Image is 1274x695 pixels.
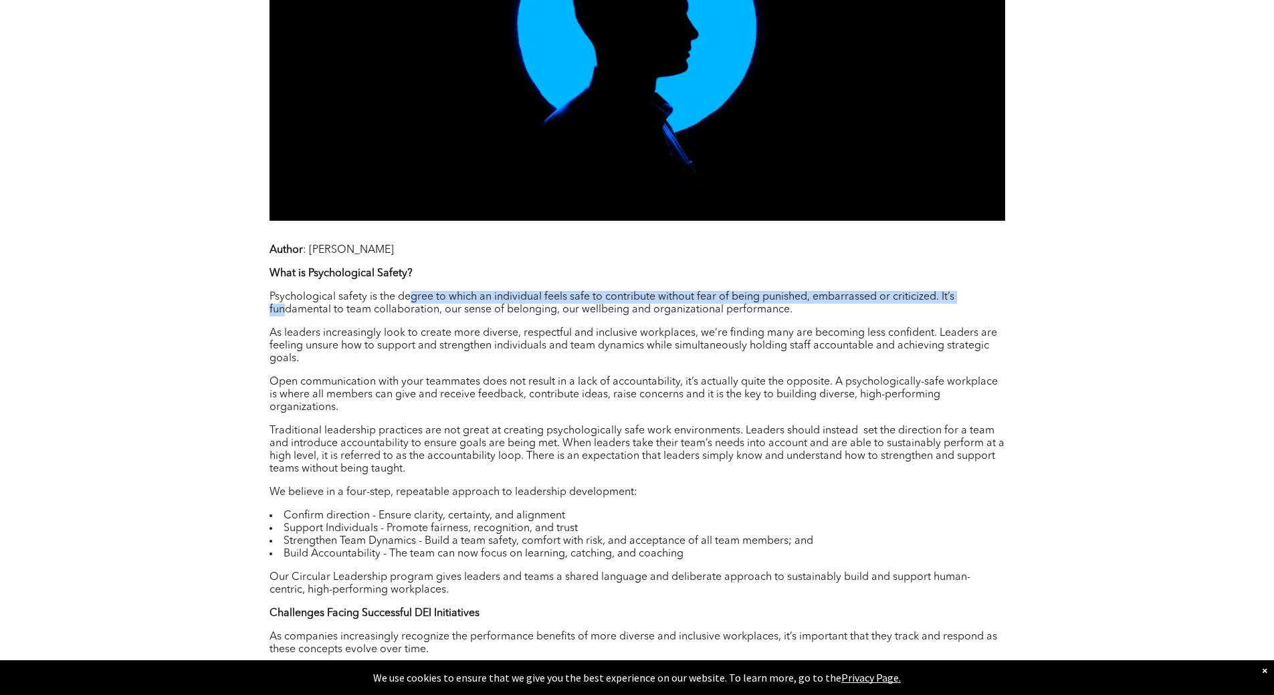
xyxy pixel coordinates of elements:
li: Build Accountability - The team can now focus on learning, catching, and coaching [270,548,1005,561]
li: Support Individuals - Promote fairness, recognition, and trust [270,522,1005,535]
p: As companies increasingly recognize the performance benefits of more diverse and inclusive workpl... [270,631,1005,656]
p: Traditional leadership practices are not great at creating psychologically safe work environments... [270,425,1005,476]
b: Challenges Facing Successful DEI Initiatives [270,608,480,619]
b: Author [270,245,303,256]
div: Dismiss notification [1262,664,1267,677]
li: Confirm direction - Ensure clarity, certainty, and alignment [270,510,1005,522]
p: We believe in a four-step, repeatable approach to leadership development: [270,486,1005,499]
p: Our Circular Leadership program gives leaders and teams a shared language and deliberate approach... [270,571,1005,597]
p: Open communication with your teammates does not result in a lack of accountability, it’s actually... [270,376,1005,414]
li: Strengthen Team Dynamics - Build a team safety, comfort with risk, and acceptance of all team mem... [270,535,1005,548]
a: Privacy Page. [841,671,901,684]
p: As leaders increasingly look to create more diverse, respectful and inclusive workplaces, we’re f... [270,327,1005,365]
b: What is Psychological Safety? [270,268,413,279]
p: : [PERSON_NAME] [270,244,1005,257]
p: Psychological safety is the degree to which an individual feels safe to contribute without fear o... [270,291,1005,316]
